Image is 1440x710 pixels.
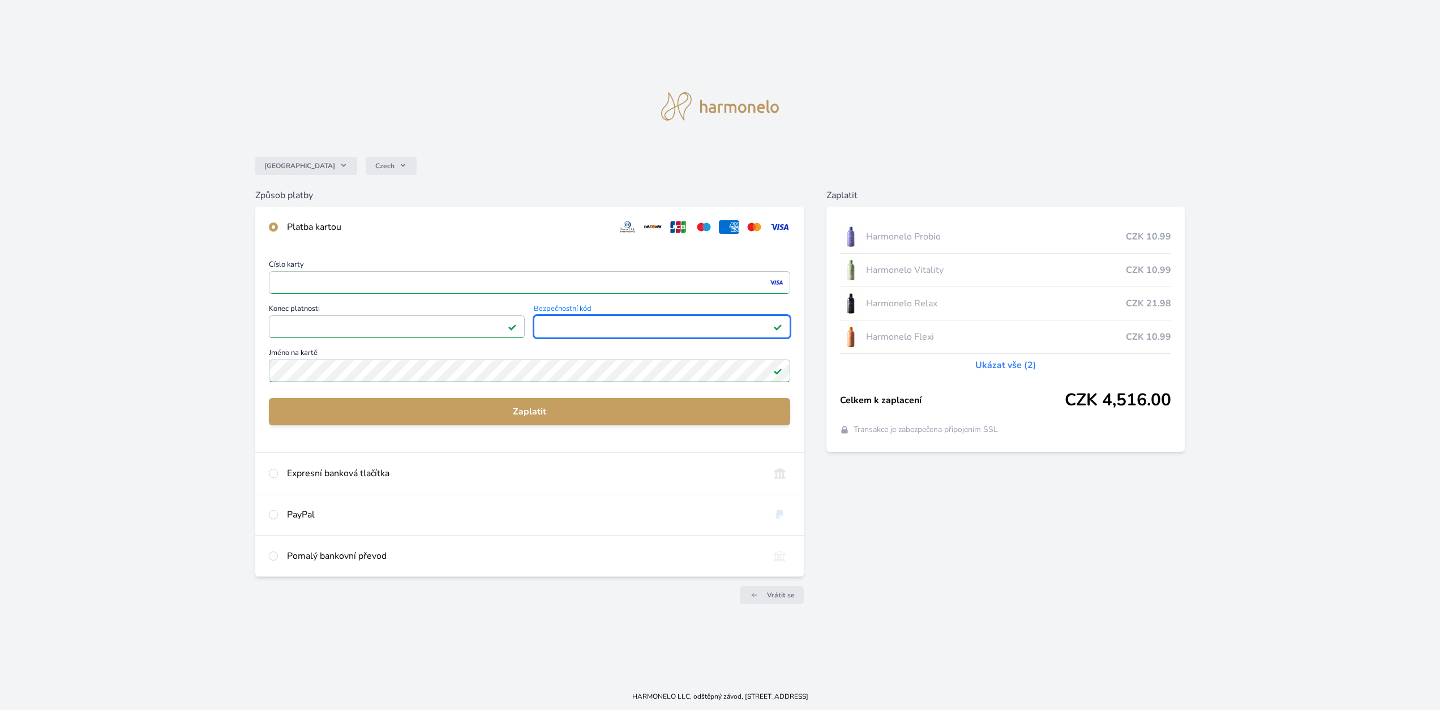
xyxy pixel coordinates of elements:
span: Harmonelo Vitality [866,263,1126,277]
img: Platné pole [508,322,517,331]
iframe: Iframe pro číslo karty [274,275,786,290]
div: PayPal [287,508,761,521]
span: Transakce je zabezpečena připojením SSL [854,424,998,435]
span: CZK 21.98 [1126,297,1171,310]
div: Pomalý bankovní převod [287,549,761,563]
img: CLEAN_PROBIO_se_stinem_x-lo.jpg [840,223,862,251]
span: Jméno na kartě [269,349,791,360]
img: onlineBanking_CZ.svg [769,467,790,480]
span: CZK 10.99 [1126,263,1171,277]
span: Vrátit se [767,591,795,600]
span: Zaplatit [278,405,782,418]
img: Platné pole [773,366,782,375]
img: maestro.svg [693,220,714,234]
input: Jméno na kartěPlatné pole [269,360,791,382]
h6: Zaplatit [826,189,1185,202]
img: CLEAN_RELAX_se_stinem_x-lo.jpg [840,289,862,318]
img: visa.svg [769,220,790,234]
img: mc.svg [744,220,765,234]
span: CZK 10.99 [1126,230,1171,243]
img: CLEAN_VITALITY_se_stinem_x-lo.jpg [840,256,862,284]
span: Číslo karty [269,261,791,271]
span: Harmonelo Relax [866,297,1126,310]
span: CZK 10.99 [1126,330,1171,344]
span: Bezpečnostní kód [534,305,790,315]
img: visa [769,277,784,288]
span: Harmonelo Flexi [866,330,1126,344]
img: amex.svg [719,220,740,234]
img: logo.svg [661,92,779,121]
img: Platné pole [773,322,782,331]
h6: Způsob platby [255,189,804,202]
span: [GEOGRAPHIC_DATA] [264,161,335,170]
a: Vrátit se [740,586,804,604]
img: diners.svg [617,220,638,234]
img: jcb.svg [668,220,689,234]
img: discover.svg [642,220,663,234]
span: CZK 4,516.00 [1065,390,1171,410]
iframe: Iframe pro bezpečnostní kód [539,319,785,335]
div: Expresní banková tlačítka [287,467,761,480]
a: Ukázat vše (2) [975,358,1036,372]
img: paypal.svg [769,508,790,521]
span: Konec platnosti [269,305,525,315]
img: bankTransfer_IBAN.svg [769,549,790,563]
button: Zaplatit [269,398,791,425]
span: Harmonelo Probio [866,230,1126,243]
div: Platba kartou [287,220,608,234]
span: Czech [375,161,395,170]
button: [GEOGRAPHIC_DATA] [255,157,357,175]
span: Celkem k zaplacení [840,394,1065,407]
iframe: Iframe pro datum vypršení platnosti [274,319,520,335]
img: CLEAN_FLEXI_se_stinem_x-hi_(1)-lo.jpg [840,323,862,351]
button: Czech [366,157,417,175]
